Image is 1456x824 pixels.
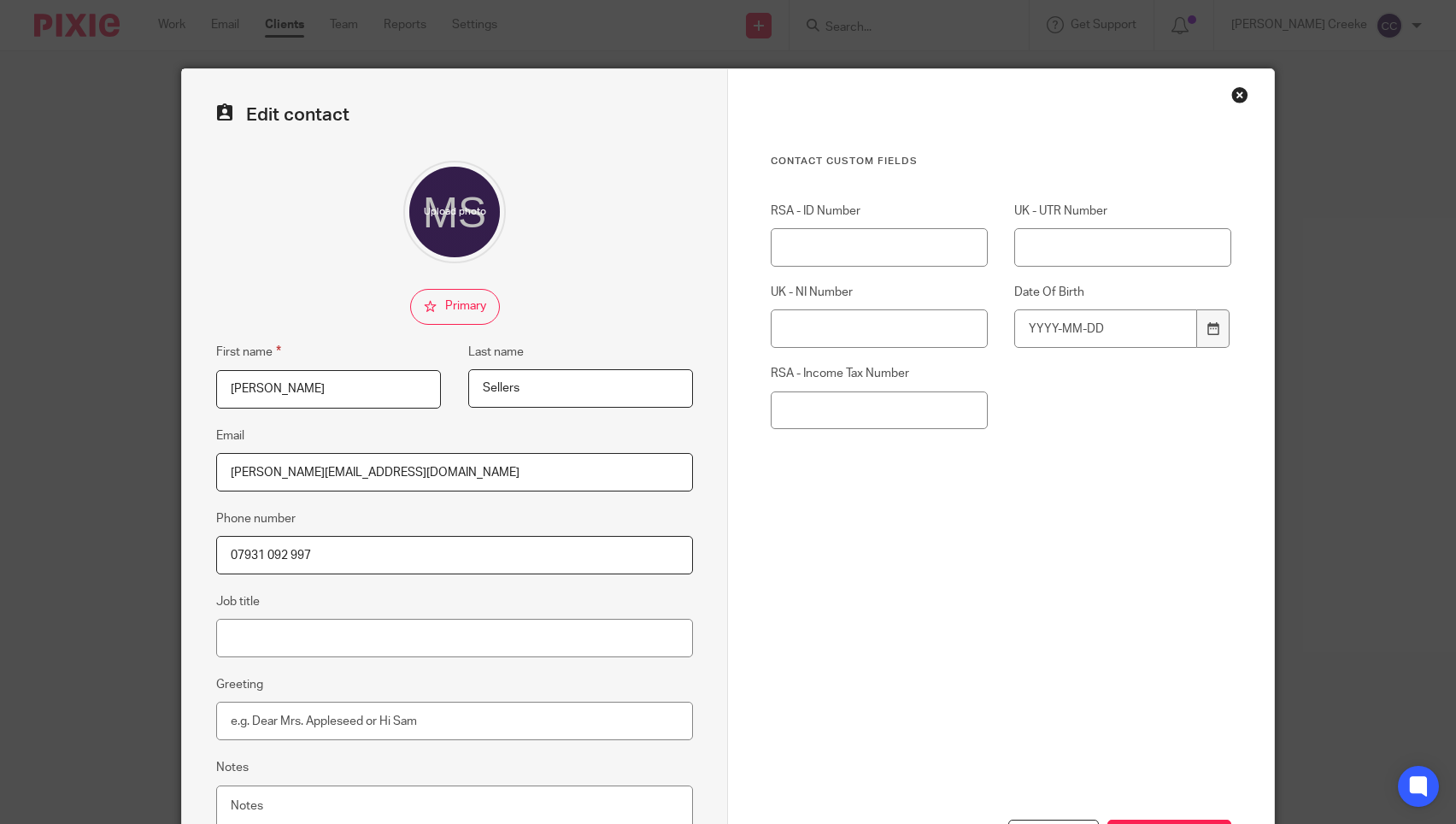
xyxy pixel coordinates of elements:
label: Greeting [216,676,263,693]
label: Notes [216,759,249,776]
label: Job title [216,593,260,610]
label: Email [216,427,244,444]
label: RSA - Income Tax Number [771,365,988,382]
label: Last name [468,344,524,361]
input: e.g. Dear Mrs. Appleseed or Hi Sam [216,702,693,740]
label: First name [216,342,281,362]
label: Date Of Birth [1014,284,1231,301]
label: UK - NI Number [771,284,988,301]
input: YYYY-MM-DD [1014,309,1197,348]
div: Close this dialog window [1231,86,1248,103]
label: UK - UTR Number [1014,203,1231,220]
h2: Edit contact [216,103,693,127]
label: RSA - ID Number [771,203,988,220]
h3: Contact Custom fields [771,155,1231,168]
label: Phone number [216,510,296,527]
